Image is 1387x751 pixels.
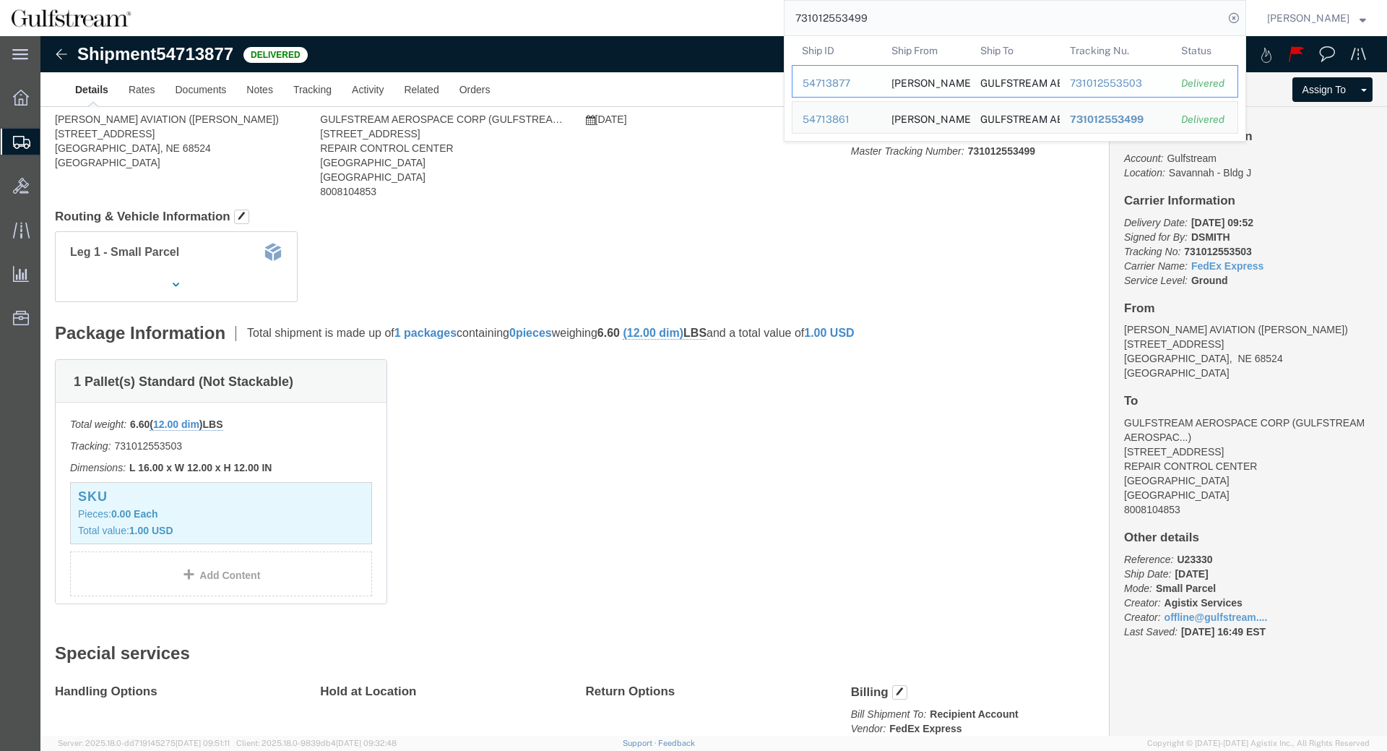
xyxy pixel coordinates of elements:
[236,739,397,747] span: Client: 2025.18.0-9839db4
[1171,36,1238,65] th: Status
[1266,9,1367,27] button: [PERSON_NAME]
[1070,113,1144,125] span: 731012553499
[1147,737,1370,750] span: Copyright © [DATE]-[DATE] Agistix Inc., All Rights Reserved
[1267,10,1349,26] span: Jene Middleton
[980,102,1050,133] div: GULFSTREAM AEROSPACE CORP
[881,36,971,65] th: Ship From
[1060,36,1172,65] th: Tracking Nu.
[792,36,881,65] th: Ship ID
[803,112,871,127] div: 54713861
[970,36,1060,65] th: Ship To
[658,739,695,747] a: Feedback
[980,66,1050,97] div: GULFSTREAM AEROSPACE CORP
[1181,76,1227,91] div: Delivered
[891,102,961,133] div: DUNCAN AVIATION
[1070,112,1162,127] div: 731012553499
[803,76,871,91] div: 54713877
[891,66,961,97] div: DUNCAN AVIATION
[336,739,397,747] span: [DATE] 09:32:48
[1181,112,1227,127] div: Delivered
[58,739,230,747] span: Server: 2025.18.0-dd719145275
[176,739,230,747] span: [DATE] 09:51:11
[40,36,1387,736] iframe: FS Legacy Container
[785,1,1224,35] input: Search for shipment number, reference number
[1070,76,1162,91] div: 731012553503
[623,739,659,747] a: Support
[10,7,132,29] img: logo
[792,36,1245,141] table: Search Results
